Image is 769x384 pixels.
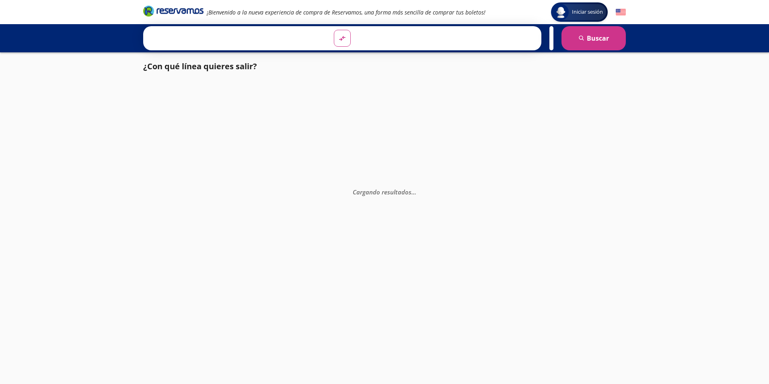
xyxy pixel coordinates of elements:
[353,188,416,196] em: Cargando resultados
[561,26,626,50] button: Buscar
[569,8,606,16] span: Iniciar sesión
[413,188,415,196] span: .
[143,5,204,17] i: Brand Logo
[411,188,413,196] span: .
[143,5,204,19] a: Brand Logo
[616,7,626,17] button: English
[415,188,416,196] span: .
[143,60,257,72] p: ¿Con qué línea quieres salir?
[207,8,485,16] em: ¡Bienvenido a la nueva experiencia de compra de Reservamos, una forma más sencilla de comprar tus...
